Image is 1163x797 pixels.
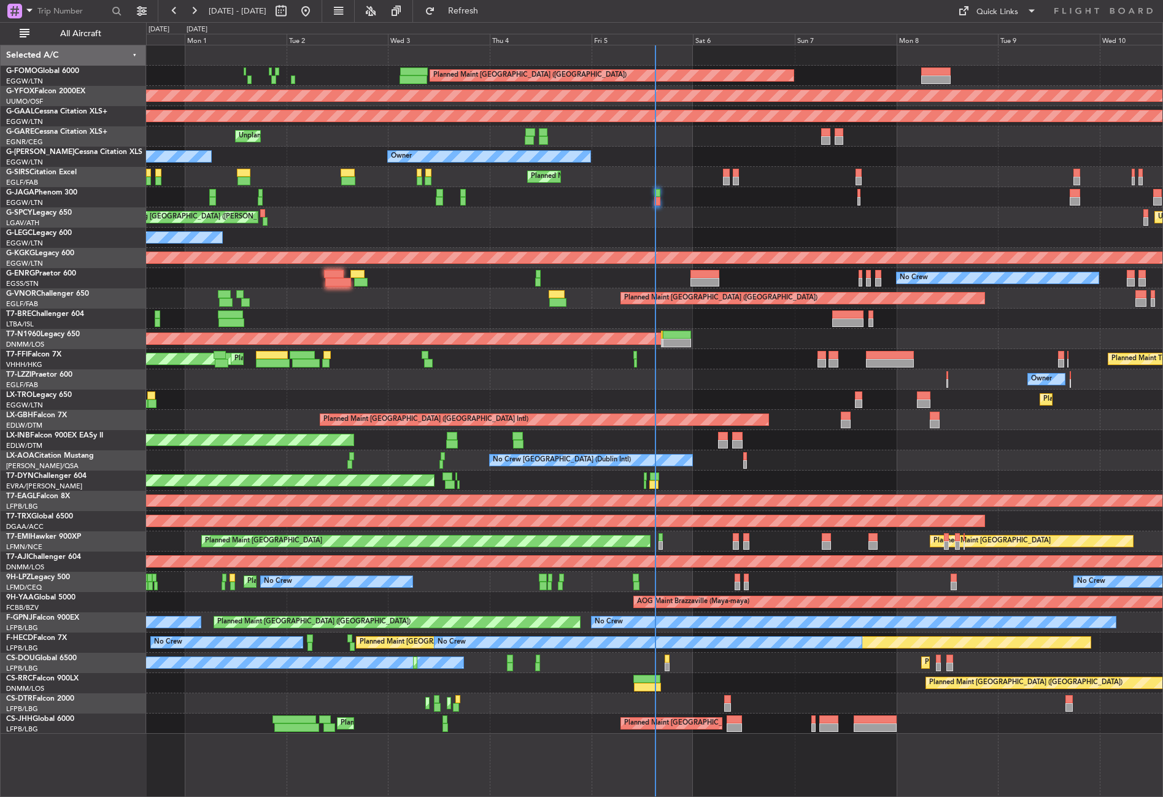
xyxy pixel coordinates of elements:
[6,380,38,390] a: EGLF/FAB
[6,461,79,471] a: [PERSON_NAME]/QSA
[6,655,35,662] span: CS-DOU
[6,432,30,439] span: LX-INB
[6,412,33,419] span: LX-GBH
[6,574,31,581] span: 9H-LPZ
[6,310,84,318] a: T7-BREChallenger 604
[6,137,43,147] a: EGNR/CEG
[120,208,293,226] div: Cleaning [GEOGRAPHIC_DATA] ([PERSON_NAME] Intl)
[1043,390,1124,409] div: Planned Maint Dusseldorf
[6,441,42,450] a: EDLW/DTM
[360,633,553,652] div: Planned Maint [GEOGRAPHIC_DATA] ([GEOGRAPHIC_DATA])
[205,532,322,550] div: Planned Maint [GEOGRAPHIC_DATA]
[6,655,77,662] a: CS-DOUGlobal 6500
[6,401,43,410] a: EGGW/LTN
[6,128,34,136] span: G-GARE
[6,270,76,277] a: G-ENRGPraetor 600
[154,633,182,652] div: No Crew
[6,563,44,572] a: DNMM/LOS
[6,67,37,75] span: G-FOMO
[6,209,72,217] a: G-SPCYLegacy 650
[6,623,38,633] a: LFPB/LBG
[6,594,34,601] span: 9H-YAA
[6,715,74,723] a: CS-JHHGlobal 6000
[6,189,77,196] a: G-JAGAPhenom 300
[6,158,43,167] a: EGGW/LTN
[976,6,1018,18] div: Quick Links
[6,371,72,379] a: T7-LZZIPraetor 600
[493,451,631,469] div: No Crew [GEOGRAPHIC_DATA] (Dublin Intl)
[6,88,85,95] a: G-YFOXFalcon 2000EX
[6,725,38,734] a: LFPB/LBG
[6,189,34,196] span: G-JAGA
[6,108,107,115] a: G-GAALCessna Citation XLS+
[6,513,31,520] span: T7-TRX
[6,452,34,460] span: LX-AOA
[6,644,38,653] a: LFPB/LBG
[6,290,36,298] span: G-VNOR
[1031,370,1052,388] div: Owner
[6,148,74,156] span: G-[PERSON_NAME]
[6,169,29,176] span: G-SIRS
[6,218,39,228] a: LGAV/ATH
[6,553,81,561] a: T7-AJIChallenger 604
[6,522,44,531] a: DGAA/ACC
[433,66,627,85] div: Planned Maint [GEOGRAPHIC_DATA] ([GEOGRAPHIC_DATA])
[6,695,33,703] span: CS-DTR
[14,24,133,44] button: All Aircraft
[6,229,72,237] a: G-LEGCLegacy 600
[6,351,28,358] span: T7-FFI
[6,594,75,601] a: 9H-YAAGlobal 5000
[933,532,1051,550] div: Planned Maint [GEOGRAPHIC_DATA]
[438,7,489,15] span: Refresh
[637,593,749,611] div: AOG Maint Brazzaville (Maya-maya)
[323,410,528,429] div: Planned Maint [GEOGRAPHIC_DATA] ([GEOGRAPHIC_DATA] Intl)
[187,25,207,35] div: [DATE]
[6,391,72,399] a: LX-TROLegacy 650
[6,299,38,309] a: EGLF/FAB
[6,391,33,399] span: LX-TRO
[6,320,34,329] a: LTBA/ISL
[6,331,41,338] span: T7-N1960
[624,714,817,733] div: Planned Maint [GEOGRAPHIC_DATA] ([GEOGRAPHIC_DATA])
[6,351,61,358] a: T7-FFIFalcon 7X
[450,694,597,712] div: Planned Maint [GEOGRAPHIC_DATA] (Ataturk)
[952,1,1043,21] button: Quick Links
[6,704,38,714] a: LFPB/LBG
[239,127,350,145] div: Unplanned Maint [PERSON_NAME]
[6,664,38,673] a: LFPB/LBG
[185,34,287,45] div: Mon 1
[6,684,44,693] a: DNMM/LOS
[264,572,292,591] div: No Crew
[6,310,31,318] span: T7-BRE
[6,169,77,176] a: G-SIRSCitation Excel
[897,34,999,45] div: Mon 8
[6,88,34,95] span: G-YFOX
[6,340,44,349] a: DNMM/LOS
[6,209,33,217] span: G-SPCY
[6,603,39,612] a: FCBB/BZV
[6,614,33,622] span: F-GPNJ
[6,472,87,480] a: T7-DYNChallenger 604
[6,493,36,500] span: T7-EAGL
[341,714,534,733] div: Planned Maint [GEOGRAPHIC_DATA] ([GEOGRAPHIC_DATA])
[6,198,43,207] a: EGGW/LTN
[6,250,35,257] span: G-KGKG
[624,289,817,307] div: Planned Maint [GEOGRAPHIC_DATA] ([GEOGRAPHIC_DATA])
[6,715,33,723] span: CS-JHH
[217,613,411,631] div: Planned Maint [GEOGRAPHIC_DATA] ([GEOGRAPHIC_DATA])
[6,482,82,491] a: EVRA/[PERSON_NAME]
[6,634,33,642] span: F-HECD
[6,270,35,277] span: G-ENRG
[6,412,67,419] a: LX-GBHFalcon 7X
[6,675,79,682] a: CS-RRCFalcon 900LX
[6,67,79,75] a: G-FOMOGlobal 6000
[391,147,412,166] div: Owner
[595,613,623,631] div: No Crew
[6,675,33,682] span: CS-RRC
[6,472,34,480] span: T7-DYN
[6,128,107,136] a: G-GARECessna Citation XLS+
[438,633,466,652] div: No Crew
[6,360,42,369] a: VHHH/HKG
[6,533,81,541] a: T7-EMIHawker 900XP
[6,108,34,115] span: G-GAAL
